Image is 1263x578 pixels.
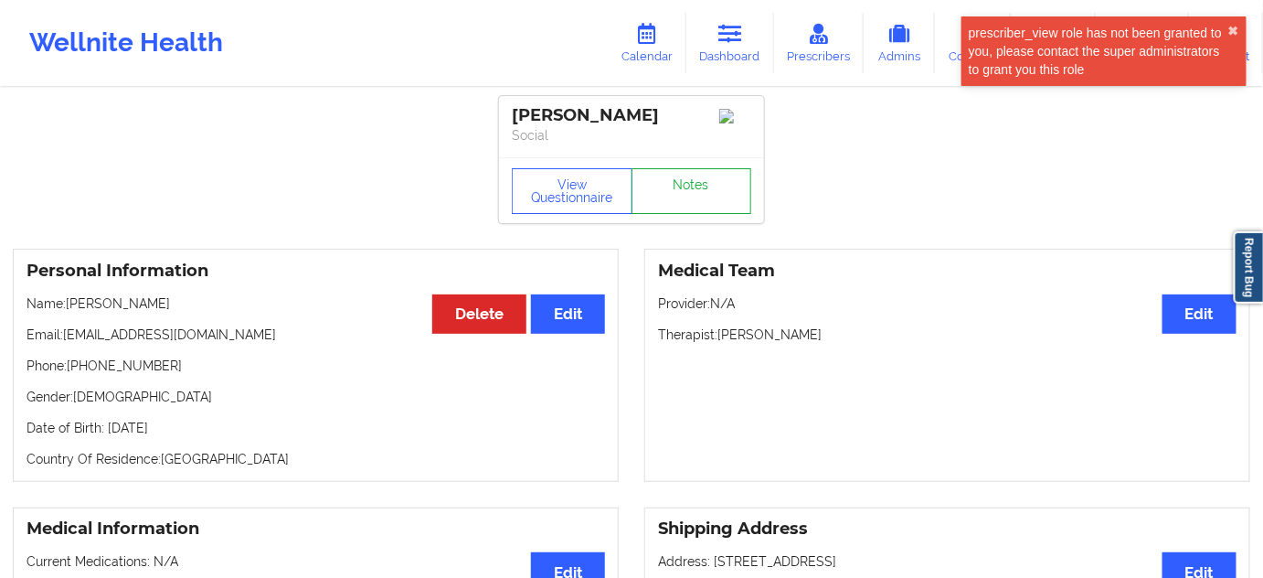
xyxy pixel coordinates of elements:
a: Coaches [935,13,1011,73]
a: Admins [864,13,935,73]
button: close [1228,24,1239,38]
h3: Shipping Address [658,519,1236,540]
a: Prescribers [774,13,865,73]
p: Gender: [DEMOGRAPHIC_DATA] [27,388,605,406]
a: Notes [631,168,752,214]
a: Dashboard [686,13,774,73]
button: Delete [432,294,526,334]
a: Report Bug [1234,231,1263,304]
button: Edit [1162,294,1236,334]
p: Name: [PERSON_NAME] [27,294,605,313]
div: prescriber_view role has not been granted to you, please contact the super administrators to gran... [969,24,1228,79]
button: Edit [531,294,605,334]
p: Social [512,126,751,144]
p: Country Of Residence: [GEOGRAPHIC_DATA] [27,450,605,468]
p: Provider: N/A [658,294,1236,313]
p: Therapist: [PERSON_NAME] [658,326,1236,344]
p: Phone: [PHONE_NUMBER] [27,357,605,375]
a: Calendar [608,13,686,73]
p: Date of Birth: [DATE] [27,419,605,437]
button: View Questionnaire [512,168,632,214]
img: Image%2Fplaceholer-image.png [719,109,751,123]
div: [PERSON_NAME] [512,105,751,126]
h3: Medical Team [658,261,1236,282]
p: Address: [STREET_ADDRESS] [658,552,1236,571]
h3: Medical Information [27,519,605,540]
p: Email: [EMAIL_ADDRESS][DOMAIN_NAME] [27,326,605,344]
h3: Personal Information [27,261,605,282]
p: Current Medications: N/A [27,552,605,571]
